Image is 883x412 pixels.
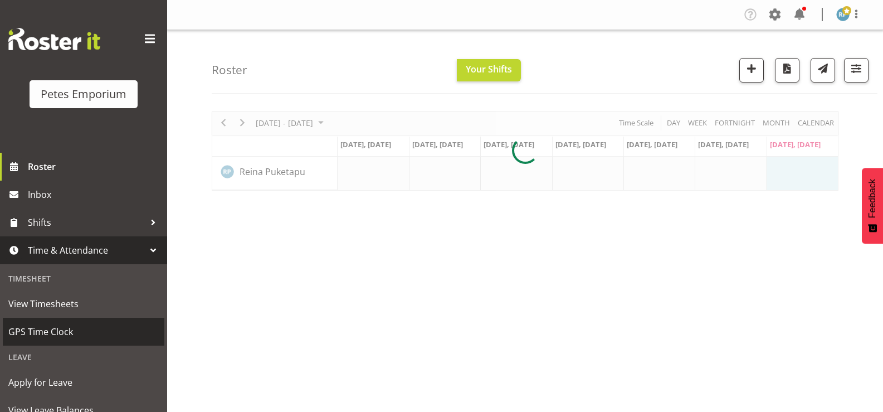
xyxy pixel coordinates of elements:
[28,242,145,259] span: Time & Attendance
[867,179,877,218] span: Feedback
[3,267,164,290] div: Timesheet
[8,295,159,312] span: View Timesheets
[8,323,159,340] span: GPS Time Clock
[775,58,799,83] button: Download a PDF of the roster according to the set date range.
[457,59,521,81] button: Your Shifts
[862,168,883,244] button: Feedback - Show survey
[8,374,159,391] span: Apply for Leave
[8,28,100,50] img: Rosterit website logo
[3,290,164,318] a: View Timesheets
[739,58,764,83] button: Add a new shift
[844,58,869,83] button: Filter Shifts
[41,86,126,103] div: Petes Emporium
[28,158,162,175] span: Roster
[3,318,164,346] a: GPS Time Clock
[811,58,835,83] button: Send a list of all shifts for the selected filtered period to all rostered employees.
[28,214,145,231] span: Shifts
[3,346,164,369] div: Leave
[836,8,850,21] img: reina-puketapu721.jpg
[3,369,164,396] a: Apply for Leave
[466,63,512,75] span: Your Shifts
[212,64,247,76] h4: Roster
[28,186,162,203] span: Inbox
